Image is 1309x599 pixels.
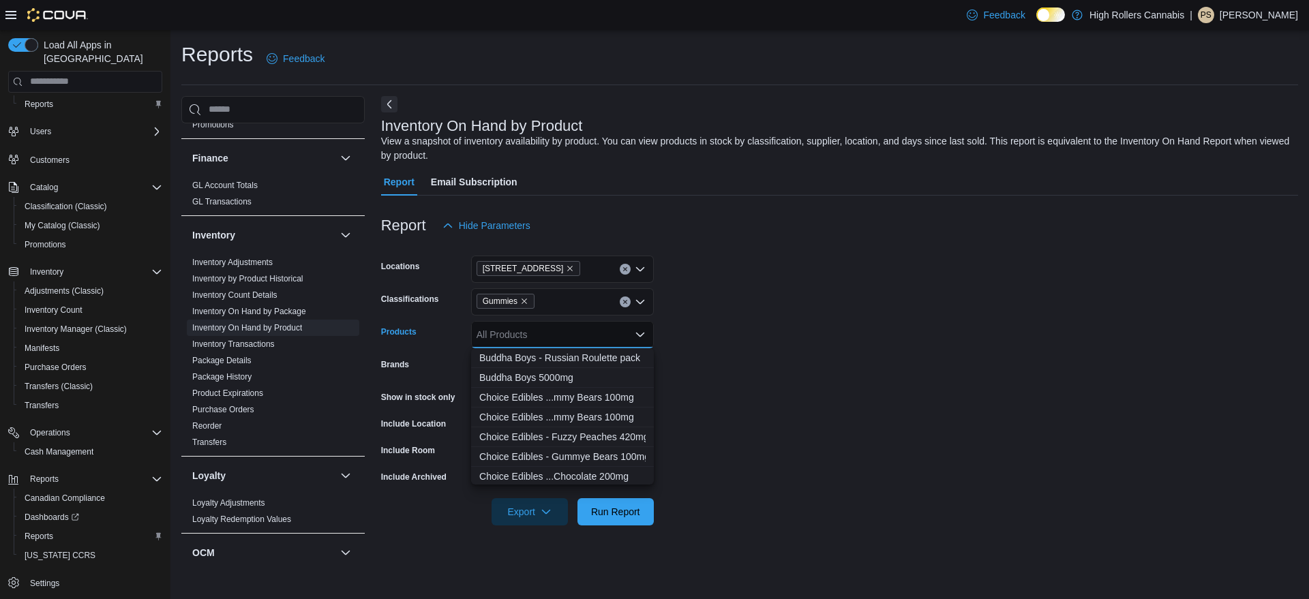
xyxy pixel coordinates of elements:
span: Inventory Manager (Classic) [25,324,127,335]
a: Dashboards [14,508,168,527]
span: Washington CCRS [19,547,162,564]
span: Promotions [192,119,234,130]
button: Classification (Classic) [14,197,168,216]
span: Loyalty Adjustments [192,497,265,508]
span: Catalog [30,182,58,193]
span: Hide Parameters [459,219,530,232]
span: GL Account Totals [192,180,258,191]
span: Reports [30,474,59,485]
button: Run Report [577,498,654,525]
span: Adjustments (Classic) [19,283,162,299]
p: | [1190,7,1192,23]
span: Customers [30,155,70,166]
span: Canadian Compliance [25,493,105,504]
button: Open list of options [635,264,646,275]
img: Cova [27,8,88,22]
span: Reports [25,471,162,487]
button: Manifests [14,339,168,358]
div: C h o i c e E d i b l e s . . . C h o c o l a t e 2 0 0 m g [479,470,646,483]
span: Gummies [483,294,517,308]
span: Operations [25,425,162,441]
span: Feedback [283,52,325,65]
button: Adjustments (Classic) [14,281,168,301]
a: Purchase Orders [192,405,254,414]
span: Users [30,126,51,137]
a: Inventory Adjustments [192,258,273,267]
span: Reports [25,99,53,110]
span: [US_STATE] CCRS [25,550,95,561]
span: Purchase Orders [25,362,87,373]
span: Transfers [25,400,59,411]
span: Gummies [477,294,535,309]
button: Operations [25,425,76,441]
button: My Catalog (Classic) [14,216,168,235]
button: Users [25,123,57,140]
label: Classifications [381,294,439,305]
button: Remove Gummies from selection in this group [520,297,528,305]
span: Feedback [983,8,1025,22]
button: Choice Edibles - CBD Gummy Bears 100mg [471,408,654,427]
h3: OCM [192,546,215,559]
span: Promotions [25,239,66,250]
a: Inventory Manager (Classic) [19,321,132,337]
button: Clear input [620,296,631,307]
span: GL Transactions [192,196,252,207]
a: Loyalty Redemption Values [192,514,291,524]
span: My Catalog (Classic) [19,217,162,234]
button: Buddha Boys 5000mg [471,368,654,388]
label: Include Room [381,445,435,456]
span: Inventory Adjustments [192,257,273,268]
button: Export [492,498,568,525]
button: Reports [14,527,168,546]
button: Choice Edibles - 1:1 Gummy Bears 100mg [471,388,654,408]
button: Finance [337,150,354,166]
label: Locations [381,261,420,272]
span: Operations [30,427,70,438]
button: Loyalty [337,467,354,484]
div: View a snapshot of inventory availability by product. You can view products in stock by classific... [381,134,1291,163]
button: Inventory [192,228,335,242]
a: GL Transactions [192,197,252,206]
button: Close list of options [635,329,646,340]
a: Inventory On Hand by Product [192,323,302,333]
span: Inventory by Product Historical [192,273,303,284]
button: Settings [3,573,168,593]
button: OCM [337,544,354,561]
span: Reports [25,531,53,542]
input: Dark Mode [1036,7,1065,22]
button: OCM [192,546,335,559]
h3: Inventory On Hand by Product [381,118,583,134]
a: Reports [19,96,59,112]
button: Clear input [620,264,631,275]
button: Users [3,122,168,141]
button: Reports [14,95,168,114]
span: Inventory [25,264,162,280]
a: Dashboards [19,509,85,525]
p: [PERSON_NAME] [1220,7,1298,23]
span: Inventory Count [25,305,82,316]
a: [US_STATE] CCRS [19,547,101,564]
span: Dashboards [25,512,79,523]
div: Loyalty [181,495,365,533]
span: Settings [30,578,59,589]
button: Transfers [14,396,168,415]
button: Loyalty [192,469,335,482]
span: Users [25,123,162,140]
span: Canadian Compliance [19,490,162,506]
button: Inventory [337,227,354,243]
h3: Loyalty [192,469,226,482]
span: Catalog [25,179,162,196]
button: Inventory Count [14,301,168,320]
div: C h o i c e E d i b l e s - F u z z y P e a c h e s 4 2 0 m g [479,430,646,444]
span: Purchase Orders [192,404,254,415]
a: Feedback [261,45,330,72]
a: Promotions [19,236,72,253]
div: B u d d h a B o y s - R u s s i a n R o u l e t t e p a c k [479,351,646,365]
a: Canadian Compliance [19,490,110,506]
a: Reports [19,528,59,544]
p: High Rollers Cannabis [1089,7,1184,23]
span: Manifests [19,340,162,356]
span: Transfers (Classic) [19,378,162,395]
button: Buddha Boys - Russian Roulette pack [471,348,654,368]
